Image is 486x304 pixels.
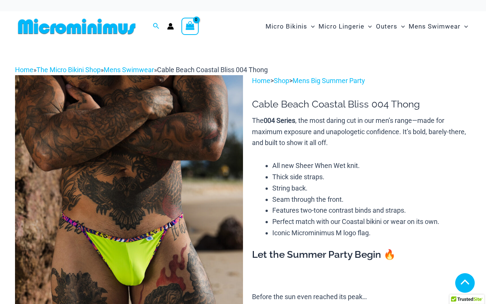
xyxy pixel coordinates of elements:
span: Menu Toggle [307,17,315,36]
p: > > [252,75,471,86]
span: Cable Beach Coastal Bliss 004 Thong [157,66,268,74]
a: The Micro Bikini Shop [36,66,101,74]
a: Home [15,66,33,74]
p: The , the most daring cut in our men’s range—made for maximum exposure and unapologetic confidenc... [252,115,471,148]
li: Perfect match with our Coastal bikini or wear on its own. [272,216,471,227]
a: Mens SwimwearMenu ToggleMenu Toggle [407,15,470,38]
a: Search icon link [153,22,160,31]
li: Thick side straps. [272,171,471,183]
a: Micro LingerieMenu ToggleMenu Toggle [317,15,374,38]
a: Account icon link [167,23,174,30]
a: Home [252,77,270,85]
a: OutersMenu ToggleMenu Toggle [374,15,407,38]
h3: Let the Summer Party Begin 🔥 [252,248,471,261]
a: Mens Big Summer Party [293,77,365,85]
span: Menu Toggle [364,17,372,36]
a: Micro BikinisMenu ToggleMenu Toggle [264,15,317,38]
span: Micro Bikinis [266,17,307,36]
li: Features two-tone contrast binds and straps. [272,205,471,216]
b: 004 Series [264,116,295,124]
img: MM SHOP LOGO FLAT [15,18,139,35]
span: Outers [376,17,397,36]
span: Menu Toggle [460,17,468,36]
li: All new Sheer When Wet knit. [272,160,471,171]
h1: Cable Beach Coastal Bliss 004 Thong [252,98,471,110]
a: Mens Swimwear [104,66,154,74]
span: » » » [15,66,268,74]
span: Menu Toggle [397,17,405,36]
li: String back. [272,183,471,194]
a: Shop [274,77,289,85]
a: View Shopping Cart, empty [181,18,199,35]
li: Seam through the front. [272,194,471,205]
span: Mens Swimwear [409,17,460,36]
span: Micro Lingerie [318,17,364,36]
li: Iconic Microminimus M logo flag. [272,227,471,239]
nav: Site Navigation [263,14,471,39]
